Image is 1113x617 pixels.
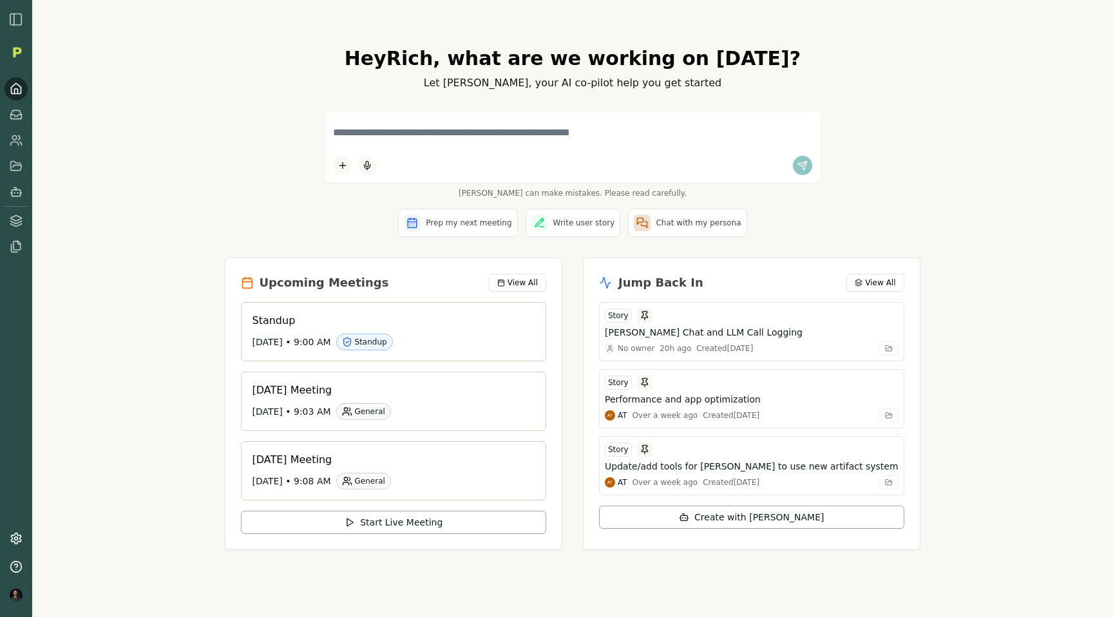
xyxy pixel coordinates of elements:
button: Chat with my persona [628,209,747,237]
span: Prep my next meeting [426,218,511,228]
button: Send message [793,156,812,175]
button: Start Live Meeting [241,511,546,534]
h2: Upcoming Meetings [259,274,388,292]
div: Created [DATE] [703,477,759,488]
button: Add content to chat [333,156,352,175]
span: AT [618,477,627,488]
button: View All [846,274,904,292]
h3: [DATE] Meeting [252,452,525,468]
button: [PERSON_NAME] Chat and LLM Call Logging [605,326,899,339]
button: Update/add tools for [PERSON_NAME] to use new artifact system [605,460,899,473]
h2: Jump Back In [618,274,703,292]
div: 20h ago [660,343,691,354]
div: [DATE] • 9:03 AM [252,403,525,420]
div: Created [DATE] [703,410,759,421]
span: AT [618,410,627,421]
h1: Hey Rich , what are we working on [DATE]? [225,47,920,70]
div: Over a week ago [633,477,698,488]
h3: Standup [252,313,525,328]
div: Over a week ago [633,410,698,421]
span: View All [865,278,895,288]
img: Adam Tucker [605,477,615,488]
div: General [336,403,391,420]
span: Create with [PERSON_NAME] [694,511,824,524]
div: General [336,473,391,489]
span: Start Live Meeting [360,516,442,529]
h3: Performance and app optimization [605,393,761,406]
a: [DATE] Meeting[DATE] • 9:08 AMGeneral [241,441,546,500]
img: Adam Tucker [605,410,615,421]
button: Create with [PERSON_NAME] [599,506,904,529]
h3: [PERSON_NAME] Chat and LLM Call Logging [605,326,803,339]
span: Chat with my persona [656,218,741,228]
button: Write user story [526,209,621,237]
span: No owner [618,343,654,354]
div: Standup [336,334,393,350]
div: Story [605,375,632,390]
div: Story [605,442,632,457]
span: [PERSON_NAME] can make mistakes. Please read carefully. [325,188,820,198]
div: [DATE] • 9:08 AM [252,473,525,489]
img: sidebar [8,12,24,27]
button: Help [5,555,28,578]
img: Organization logo [7,43,26,62]
button: Prep my next meeting [398,209,517,237]
button: View All [489,274,546,292]
p: Let [PERSON_NAME], your AI co-pilot help you get started [225,75,920,91]
a: Standup[DATE] • 9:00 AMStandup [241,302,546,361]
div: [DATE] • 9:00 AM [252,334,525,350]
div: Story [605,308,632,323]
span: View All [508,278,538,288]
span: Write user story [553,218,615,228]
button: Performance and app optimization [605,393,899,406]
button: Start dictation [357,156,377,175]
div: Created [DATE] [696,343,753,354]
img: profile [10,589,23,602]
a: [DATE] Meeting[DATE] • 9:03 AMGeneral [241,372,546,431]
h3: [DATE] Meeting [252,383,525,398]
